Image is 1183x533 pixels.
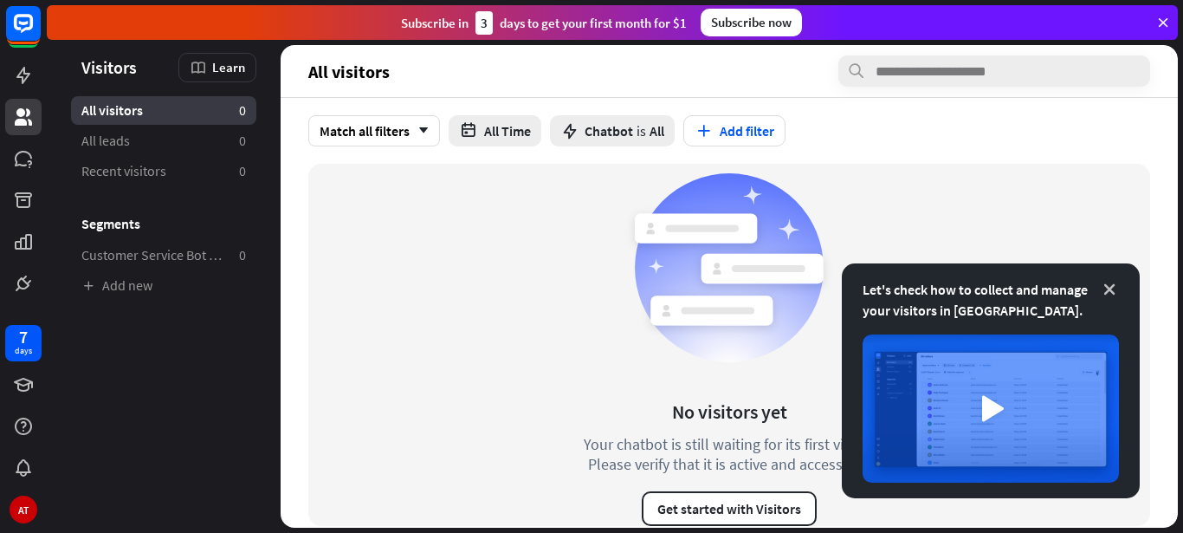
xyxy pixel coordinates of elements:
aside: 0 [239,246,246,264]
h3: Segments [71,215,256,232]
div: AT [10,496,37,523]
a: 7 days [5,325,42,361]
span: All [650,122,664,140]
div: Let's check how to collect and manage your visitors in [GEOGRAPHIC_DATA]. [863,279,1119,321]
button: All Time [449,115,541,146]
aside: 0 [239,132,246,150]
aside: 0 [239,101,246,120]
span: Learn [212,59,245,75]
a: Add new [71,271,256,300]
button: Add filter [683,115,785,146]
i: arrow_down [410,126,429,136]
div: Subscribe now [701,9,802,36]
span: Customer Service Bot — Newsletter [81,246,225,264]
span: Chatbot [585,122,633,140]
button: Open LiveChat chat widget [14,7,66,59]
div: days [15,345,32,357]
div: Your chatbot is still waiting for its first visitor. Please verify that it is active and accessible. [552,434,907,474]
div: Match all filters [308,115,440,146]
aside: 0 [239,162,246,180]
span: All visitors [308,62,390,81]
img: image [863,335,1119,483]
div: 7 [19,329,28,345]
a: Customer Service Bot — Newsletter 0 [71,241,256,270]
a: Recent visitors 0 [71,157,256,185]
span: Recent visitors [81,162,166,180]
span: is [637,122,646,140]
span: All visitors [81,101,143,120]
button: Get started with Visitors [642,491,817,526]
div: No visitors yet [672,400,787,424]
div: 3 [475,11,493,35]
span: Visitors [81,57,137,77]
div: Subscribe in days to get your first month for $1 [401,11,687,35]
span: All leads [81,132,130,150]
a: All leads 0 [71,127,256,155]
